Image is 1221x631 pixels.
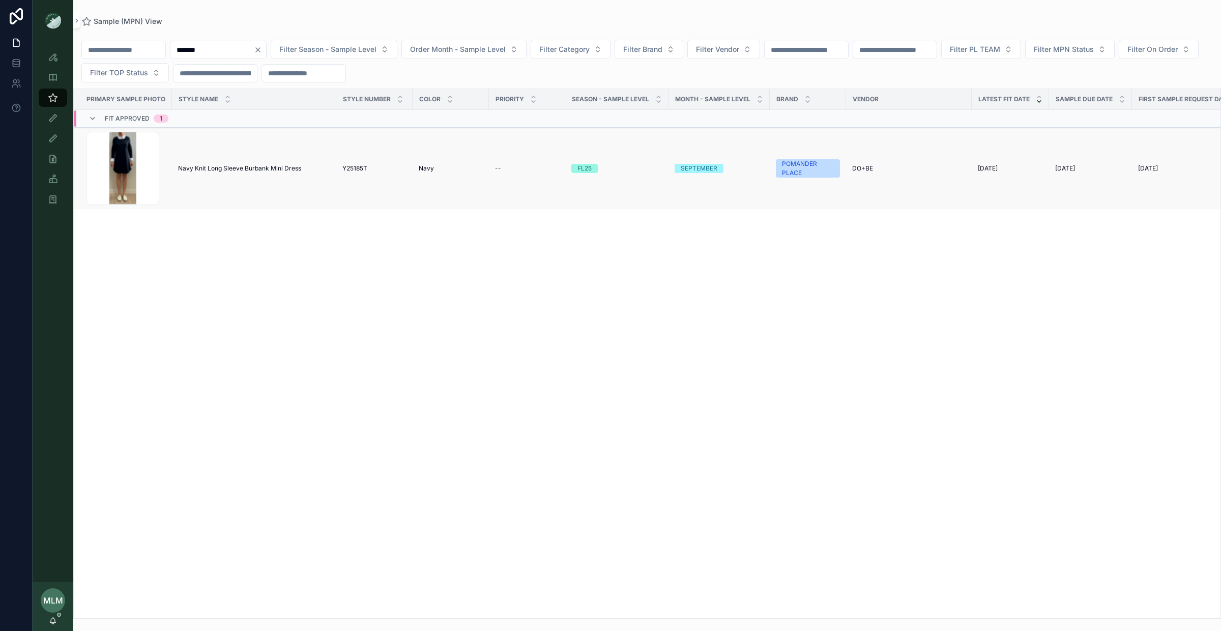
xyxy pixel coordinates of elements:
span: Color [419,95,441,103]
span: Style Number [343,95,391,103]
div: POMANDER PLACE [782,159,834,178]
a: [DATE] [978,164,1043,173]
span: MONTH - SAMPLE LEVEL [675,95,750,103]
a: DO+BE [852,164,966,173]
span: Filter On Order [1127,44,1178,54]
span: Season - Sample Level [572,95,649,103]
span: Brand [776,95,798,103]
button: Select Button [1025,40,1115,59]
button: Select Button [687,40,760,59]
span: Sample Due Date [1056,95,1113,103]
button: Clear [254,46,266,54]
button: Select Button [531,40,610,59]
button: Select Button [615,40,683,59]
span: Order Month - Sample Level [410,44,506,54]
span: Navy Knit Long Sleeve Burbank Mini Dress [178,164,301,173]
span: Fit Approved [105,114,150,123]
span: Filter Category [539,44,590,54]
div: 1 [160,114,162,123]
a: Navy [419,164,483,173]
a: Sample (MPN) View [81,16,162,26]
span: [DATE] [1055,164,1075,173]
button: Select Button [271,40,397,59]
span: Sample (MPN) View [94,16,162,26]
span: [DATE] [1138,164,1158,173]
a: Y25185T [342,164,406,173]
a: SEPTEMBER [675,164,764,173]
div: scrollable content [33,41,73,222]
div: FL25 [577,164,592,173]
span: Vendor [853,95,879,103]
span: Filter Season - Sample Level [279,44,376,54]
span: Filter MPN Status [1034,44,1094,54]
a: -- [495,164,559,173]
a: [DATE] [1055,164,1126,173]
img: App logo [45,12,61,28]
span: -- [495,164,501,173]
button: Select Button [401,40,527,59]
span: Filter TOP Status [90,68,148,78]
span: PRIMARY SAMPLE PHOTO [86,95,165,103]
span: Y25185T [342,164,367,173]
span: Filter Vendor [696,44,739,54]
button: Select Button [1119,40,1199,59]
span: Filter PL TEAM [950,44,1000,54]
span: Navy [419,164,434,173]
span: Latest Fit Date [978,95,1030,103]
div: SEPTEMBER [681,164,717,173]
button: Select Button [941,40,1021,59]
span: Style Name [179,95,218,103]
a: POMANDER PLACE [776,159,840,178]
button: Select Button [81,63,169,82]
a: FL25 [571,164,662,173]
a: Navy Knit Long Sleeve Burbank Mini Dress [178,164,330,173]
span: PRIORITY [496,95,524,103]
span: Filter Brand [623,44,662,54]
span: DO+BE [852,164,873,173]
span: [DATE] [978,164,998,173]
span: MLM [43,594,63,607]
